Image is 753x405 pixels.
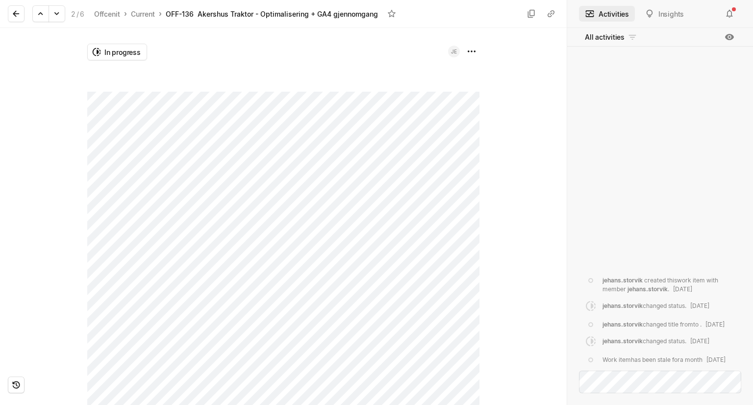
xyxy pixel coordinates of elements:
[602,337,643,345] span: jehans.storvik
[94,9,120,19] div: Offcenit
[76,10,79,18] span: /
[602,302,709,312] div: changed status .
[159,9,162,19] div: ›
[579,6,635,22] button: Activities
[602,321,643,328] span: jehans.storvik
[92,7,122,21] a: Offcenit
[602,302,643,309] span: jehans.storvik
[602,277,643,284] span: jehans.storvik
[602,320,725,329] div: changed title from to .
[627,285,668,293] span: jehans.storvik
[166,9,194,19] div: OFF-136
[690,302,709,309] span: [DATE]
[602,355,726,364] div: Work item has been stale for a month
[602,337,709,348] div: changed status .
[87,44,147,60] button: In progress
[602,276,735,294] div: created this work item with member .
[198,9,378,19] div: Akershus Traktor - Optimalisering + GA4 gjennomgang
[129,7,157,21] a: Current
[579,29,643,45] button: All activities
[451,46,456,57] span: JE
[585,32,625,42] span: All activities
[71,9,84,19] div: 2 6
[124,9,127,19] div: ›
[639,6,690,22] button: Insights
[690,337,709,345] span: [DATE]
[673,285,692,293] span: [DATE]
